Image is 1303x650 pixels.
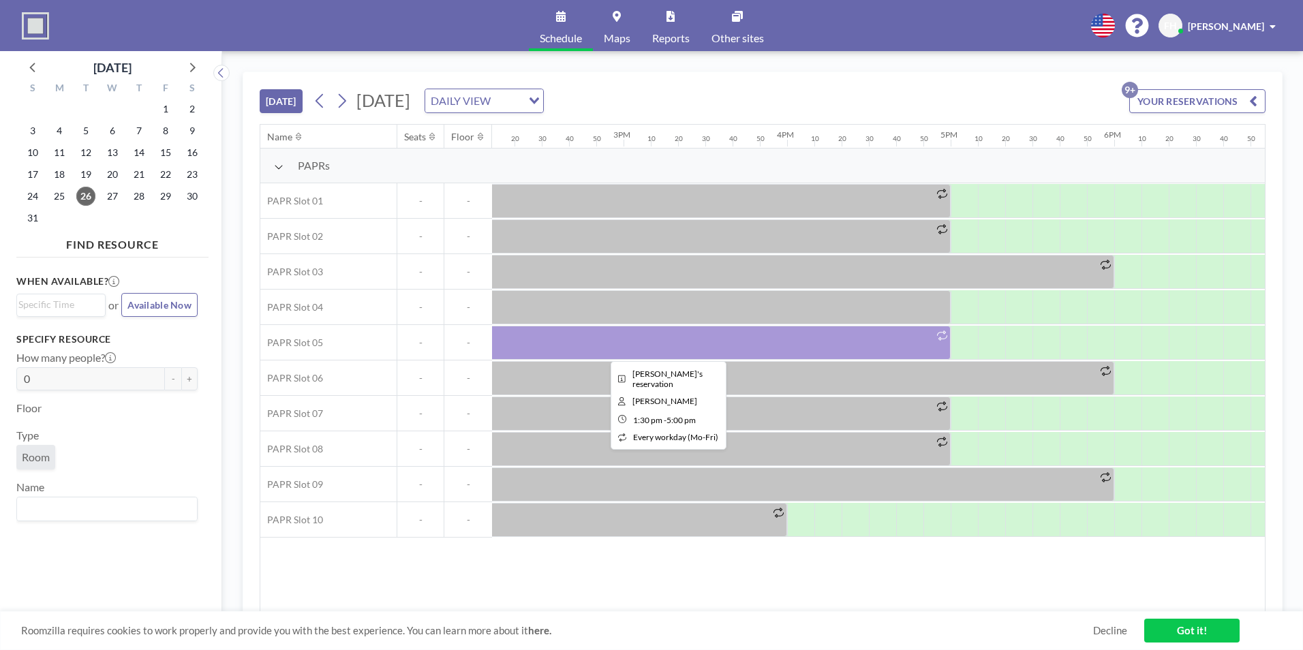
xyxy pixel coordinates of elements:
[183,143,202,162] span: Saturday, August 16, 2025
[16,333,198,345] h3: Specify resource
[50,143,69,162] span: Monday, August 11, 2025
[22,12,49,40] img: organization-logo
[632,396,697,406] span: Fang Hao
[444,337,492,349] span: -
[1220,134,1228,143] div: 40
[1104,129,1121,140] div: 6PM
[451,131,474,143] div: Floor
[260,89,303,113] button: [DATE]
[16,351,116,365] label: How many people?
[103,121,122,140] span: Wednesday, August 6, 2025
[397,301,444,313] span: -
[23,187,42,206] span: Sunday, August 24, 2025
[397,337,444,349] span: -
[181,367,198,390] button: +
[711,33,764,44] span: Other sites
[444,443,492,455] span: -
[893,134,901,143] div: 40
[838,134,846,143] div: 20
[76,121,95,140] span: Tuesday, August 5, 2025
[16,232,209,251] h4: FIND RESOURCE
[1084,134,1092,143] div: 50
[1002,134,1010,143] div: 20
[865,134,874,143] div: 30
[511,134,519,143] div: 20
[156,165,175,184] span: Friday, August 22, 2025
[1129,89,1266,113] button: YOUR RESERVATIONS9+
[1188,20,1264,32] span: [PERSON_NAME]
[811,134,819,143] div: 10
[540,33,582,44] span: Schedule
[76,187,95,206] span: Tuesday, August 26, 2025
[1164,20,1177,32] span: FH
[17,497,197,521] div: Search for option
[298,159,330,172] span: PAPRs
[260,372,323,384] span: PAPR Slot 06
[729,134,737,143] div: 40
[183,121,202,140] span: Saturday, August 9, 2025
[702,134,710,143] div: 30
[444,301,492,313] span: -
[566,134,574,143] div: 40
[46,80,73,98] div: M
[50,121,69,140] span: Monday, August 4, 2025
[1165,134,1174,143] div: 20
[103,143,122,162] span: Wednesday, August 13, 2025
[428,92,493,110] span: DAILY VIEW
[121,293,198,317] button: Available Now
[425,89,543,112] div: Search for option
[16,480,44,494] label: Name
[397,407,444,420] span: -
[16,401,42,415] label: Floor
[129,187,149,206] span: Thursday, August 28, 2025
[108,298,119,312] span: or
[50,165,69,184] span: Monday, August 18, 2025
[397,266,444,278] span: -
[260,514,323,526] span: PAPR Slot 10
[103,187,122,206] span: Wednesday, August 27, 2025
[613,129,630,140] div: 3PM
[260,443,323,455] span: PAPR Slot 08
[129,121,149,140] span: Thursday, August 7, 2025
[156,121,175,140] span: Friday, August 8, 2025
[183,187,202,206] span: Saturday, August 30, 2025
[267,131,292,143] div: Name
[156,187,175,206] span: Friday, August 29, 2025
[397,372,444,384] span: -
[397,514,444,526] span: -
[23,143,42,162] span: Sunday, August 10, 2025
[528,624,551,636] a: here.
[666,415,696,425] span: 5:00 PM
[76,143,95,162] span: Tuesday, August 12, 2025
[397,443,444,455] span: -
[444,230,492,243] span: -
[940,129,957,140] div: 5PM
[444,478,492,491] span: -
[179,80,205,98] div: S
[260,301,323,313] span: PAPR Slot 04
[21,624,1093,637] span: Roomzilla requires cookies to work properly and provide you with the best experience. You can lea...
[152,80,179,98] div: F
[1056,134,1064,143] div: 40
[756,134,765,143] div: 50
[777,129,794,140] div: 4PM
[73,80,99,98] div: T
[50,187,69,206] span: Monday, August 25, 2025
[156,99,175,119] span: Friday, August 1, 2025
[99,80,126,98] div: W
[975,134,983,143] div: 10
[183,165,202,184] span: Saturday, August 23, 2025
[127,299,191,311] span: Available Now
[397,230,444,243] span: -
[444,407,492,420] span: -
[495,92,521,110] input: Search for option
[652,33,690,44] span: Reports
[633,415,662,425] span: 1:30 PM
[1029,134,1037,143] div: 30
[23,208,42,228] span: Sunday, August 31, 2025
[18,500,189,518] input: Search for option
[22,450,50,464] span: Room
[260,230,323,243] span: PAPR Slot 02
[604,33,630,44] span: Maps
[260,478,323,491] span: PAPR Slot 09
